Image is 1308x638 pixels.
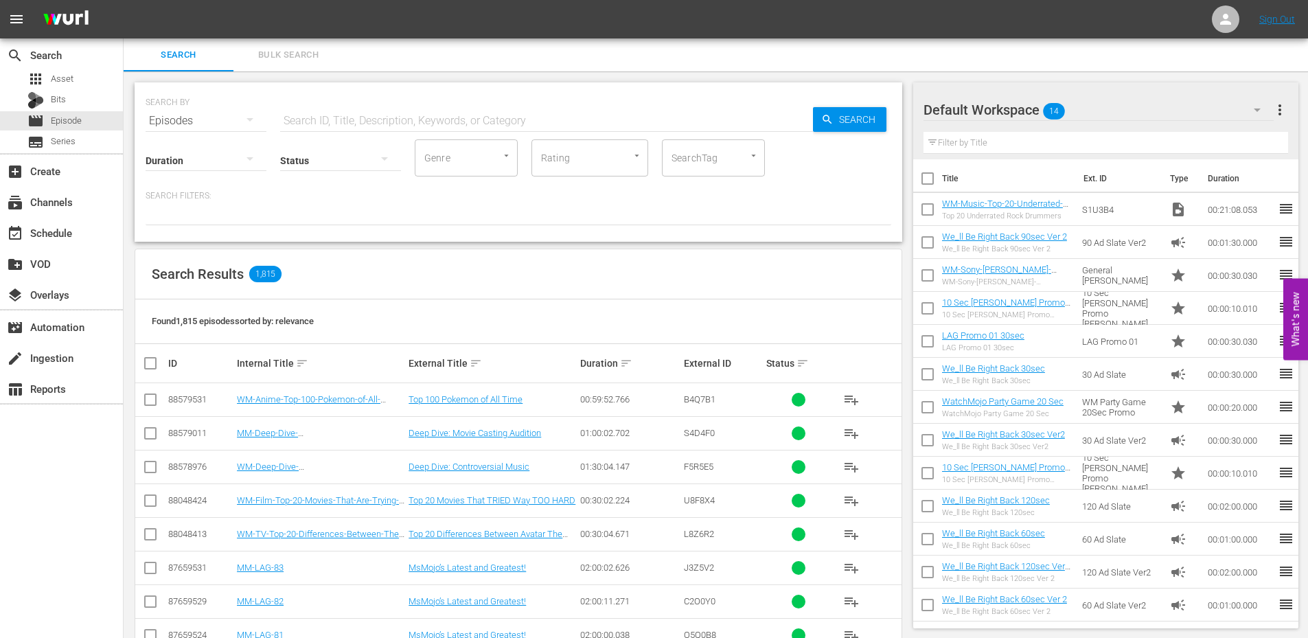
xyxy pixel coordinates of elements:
span: sort [620,357,632,369]
button: playlist_add [835,484,868,517]
span: sort [470,357,482,369]
div: 88579531 [168,394,233,405]
span: S4D4F0 [684,428,715,438]
div: 01:30:04.147 [580,462,679,472]
span: 1,815 [249,266,282,282]
td: 120 Ad Slate Ver2 [1077,556,1164,589]
button: playlist_add [835,551,868,584]
td: 00:01:00.000 [1202,523,1278,556]
span: more_vert [1272,102,1288,118]
span: J3Z5V2 [684,562,714,573]
button: Open [500,149,513,162]
span: Ad [1170,564,1186,580]
span: Episode [27,113,44,129]
div: Bits [27,92,44,109]
button: playlist_add [835,518,868,551]
span: B4Q7B1 [684,394,715,405]
div: We_ll Be Right Back 60sec Ver 2 [942,607,1067,616]
button: Open [630,149,643,162]
span: Search [834,107,886,132]
a: WM-Anime-Top-100-Pokemon-of-All-Time_B4Q7B [237,394,386,415]
div: 02:00:02.626 [580,562,679,573]
a: MM-Deep-Dive-Movie_Casting_Audition_Dive146_S4D4F0 [237,428,400,448]
div: We_ll Be Right Back 120sec Ver 2 [942,574,1072,583]
div: 00:59:52.766 [580,394,679,405]
a: 10 Sec [PERSON_NAME] Promo [PERSON_NAME] [942,462,1070,483]
td: 00:00:20.000 [1202,391,1278,424]
a: WM-Music-Top-20-Underrated-Drummers-in-Rock_S1U3B4-EN_VIDEO.mov [942,198,1068,229]
a: WM-Deep-Dive-Controversial_Music_Dive145_F5R5E5 [237,462,385,482]
span: Asset [51,72,73,86]
span: playlist_add [843,391,860,408]
div: 02:00:11.271 [580,596,679,606]
span: Ad [1170,531,1186,547]
span: reorder [1278,365,1294,382]
span: playlist_add [843,425,860,442]
span: reorder [1278,299,1294,316]
p: Search Filters: [146,190,891,202]
div: 88048413 [168,529,233,539]
td: LAG Promo 01 [1077,325,1164,358]
span: reorder [1278,530,1294,547]
div: External ID [684,358,762,369]
div: We_ll Be Right Back 30sec Ver2 [942,442,1065,451]
span: sort [796,357,809,369]
span: Overlays [7,287,23,304]
span: 14 [1043,97,1065,126]
span: reorder [1278,497,1294,514]
div: 87659531 [168,562,233,573]
span: Ad [1170,432,1186,448]
span: reorder [1278,563,1294,580]
div: 01:00:02.702 [580,428,679,438]
span: L8Z6R2 [684,529,714,539]
a: WM-Film-Top-20-Movies-That-Are-Trying-Too-Hard_U8F8X4 [237,495,404,516]
td: 00:00:30.030 [1202,259,1278,292]
span: Series [51,135,76,148]
span: Reports [7,381,23,398]
span: F5R5E5 [684,462,713,472]
td: General [PERSON_NAME] [1077,259,1164,292]
button: Open Feedback Widget [1283,278,1308,360]
div: We_ll Be Right Back 30sec [942,376,1045,385]
a: Top 20 Differences Between Avatar The Last Airbender Animated and Live Action [409,529,568,549]
th: Ext. ID [1075,159,1162,198]
span: reorder [1278,201,1294,217]
td: 00:00:30.000 [1202,424,1278,457]
div: WM-Sony-[PERSON_NAME]-Promo.mov [942,277,1072,286]
div: 87659529 [168,596,233,606]
td: WM Party Game 20Sec Promo [1077,391,1164,424]
div: WatchMojo Party Game 20 Sec [942,409,1064,418]
span: Bulk Search [242,47,335,63]
td: 90 Ad Slate Ver2 [1077,226,1164,259]
div: Duration [580,355,679,372]
td: 10 Sec [PERSON_NAME] Promo [PERSON_NAME] [1077,457,1164,490]
a: Deep Dive: Controversial Music [409,462,529,472]
span: sort [296,357,308,369]
span: reorder [1278,233,1294,250]
div: Status [766,355,831,372]
span: C2O0Y0 [684,596,715,606]
span: Ad [1170,498,1186,514]
a: MsMojo’s Latest and Greatest! [409,596,526,606]
a: We_ll Be Right Back 60sec [942,528,1045,538]
span: Episode [51,114,82,128]
div: We_ll Be Right Back 120sec [942,508,1050,517]
td: 00:00:10.010 [1202,457,1278,490]
a: We_ll Be Right Back 120sec Ver 2 [942,561,1070,582]
span: Series [27,134,44,150]
span: Ad [1170,366,1186,383]
a: WM-Sony-[PERSON_NAME]-Promo.mov [942,264,1057,285]
th: Duration [1200,159,1282,198]
span: Ad [1170,234,1186,251]
span: Ingestion [7,350,23,367]
span: Bits [51,93,66,106]
button: playlist_add [835,451,868,483]
a: We_ll Be Right Back 90sec Ver 2 [942,231,1067,242]
span: playlist_add [843,492,860,509]
a: WatchMojo Party Game 20 Sec [942,396,1064,407]
img: ans4CAIJ8jUAAAAAAAAAAAAAAAAAAAAAAAAgQb4GAAAAAAAAAAAAAAAAAAAAAAAAJMjXAAAAAAAAAAAAAAAAAAAAAAAAgAT5G... [33,3,99,36]
div: Default Workspace [923,91,1274,129]
span: Schedule [7,225,23,242]
span: Promo [1170,267,1186,284]
a: Top 100 Pokemon of All Time [409,394,523,405]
